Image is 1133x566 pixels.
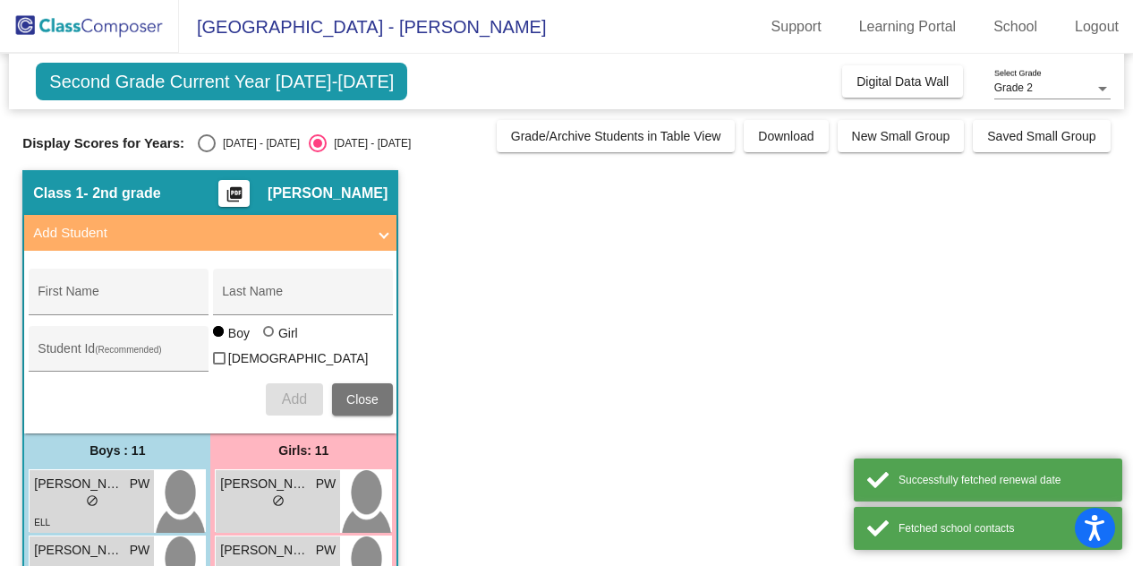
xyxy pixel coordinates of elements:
[899,520,1109,536] div: Fetched school contacts
[852,129,950,143] span: New Small Group
[987,129,1095,143] span: Saved Small Group
[838,120,965,152] button: New Small Group
[744,120,828,152] button: Download
[38,348,199,363] input: Student Id
[973,120,1110,152] button: Saved Small Group
[268,184,388,202] span: [PERSON_NAME]
[34,541,124,560] span: [PERSON_NAME]
[22,135,184,151] span: Display Scores for Years:
[36,63,407,100] span: Second Grade Current Year [DATE]-[DATE]
[1061,13,1133,41] a: Logout
[33,184,83,202] span: Class 1
[332,383,393,416] button: Close
[130,475,150,493] span: PW
[497,120,736,152] button: Grade/Archive Students in Table View
[216,135,300,151] div: [DATE] - [DATE]
[83,184,160,202] span: - 2nd grade
[899,472,1109,488] div: Successfully fetched renewal date
[511,129,721,143] span: Grade/Archive Students in Table View
[24,215,396,251] mat-expansion-panel-header: Add Student
[979,13,1052,41] a: School
[210,433,396,469] div: Girls: 11
[316,475,336,493] span: PW
[346,392,379,407] span: Close
[228,347,369,369] span: [DEMOGRAPHIC_DATA]
[34,518,50,527] span: ELL
[86,494,98,507] span: do_not_disturb_alt
[758,129,814,143] span: Download
[179,13,546,41] span: [GEOGRAPHIC_DATA] - [PERSON_NAME]
[224,185,245,210] mat-icon: picture_as_pdf
[277,324,298,342] div: Girl
[842,65,963,98] button: Digital Data Wall
[845,13,971,41] a: Learning Portal
[266,383,323,416] button: Add
[222,291,383,305] input: Last Name
[856,74,949,89] span: Digital Data Wall
[38,291,199,305] input: First Name
[130,541,150,560] span: PW
[34,475,124,493] span: [PERSON_NAME] [PERSON_NAME]
[282,391,307,407] span: Add
[218,180,250,207] button: Print Students Details
[198,134,411,152] mat-radio-group: Select an option
[220,541,310,560] span: [PERSON_NAME]
[227,324,250,342] div: Boy
[994,81,1033,94] span: Grade 2
[220,475,310,493] span: [PERSON_NAME]
[24,433,210,469] div: Boys : 11
[327,135,411,151] div: [DATE] - [DATE]
[24,251,396,433] div: Add Student
[33,223,366,244] mat-panel-title: Add Student
[272,494,285,507] span: do_not_disturb_alt
[757,13,836,41] a: Support
[316,541,336,560] span: PW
